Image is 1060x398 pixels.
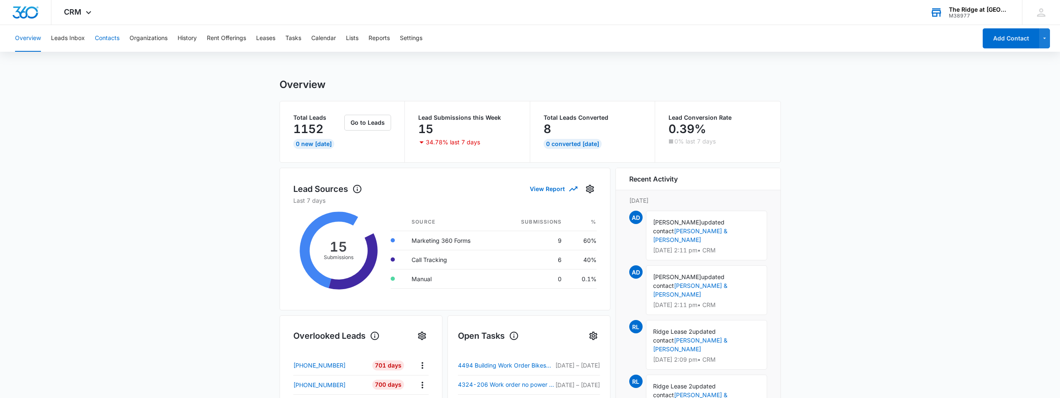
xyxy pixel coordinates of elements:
[458,330,519,342] h1: Open Tasks
[15,25,41,52] button: Overview
[130,25,168,52] button: Organizations
[400,25,422,52] button: Settings
[178,25,197,52] button: History
[418,115,516,121] p: Lead Submissions this Week
[51,25,85,52] button: Leads Inbox
[498,213,568,231] th: Submissions
[629,196,767,205] p: [DATE]
[653,328,692,335] span: Ridge Lease 2
[415,329,429,343] button: Settings
[498,269,568,288] td: 0
[555,361,600,370] p: [DATE] – [DATE]
[405,269,498,288] td: Manual
[653,219,701,226] span: [PERSON_NAME]
[629,320,643,333] span: RL
[293,330,380,342] h1: Overlooked Leads
[280,78,325,91] h1: Overview
[405,213,498,231] th: Source
[372,360,404,370] div: 701 Days
[458,380,555,390] a: 4324-206 Work order no power to bathroom outlets Scheduled [PERSON_NAME] Electric.
[629,265,643,279] span: AD
[544,139,602,149] div: 0 Converted [DATE]
[293,380,346,389] p: [PHONE_NUMBER]
[669,115,767,121] p: Lead Conversion Rate
[293,196,597,205] p: Last 7 days
[346,25,358,52] button: Lists
[568,250,596,269] td: 40%
[405,231,498,250] td: Marketing 360 Forms
[653,227,727,243] a: [PERSON_NAME] & [PERSON_NAME]
[344,119,391,126] a: Go to Leads
[207,25,246,52] button: Rent Offerings
[653,282,727,298] a: [PERSON_NAME] & [PERSON_NAME]
[583,182,597,196] button: Settings
[568,269,596,288] td: 0.1%
[544,122,551,136] p: 8
[587,329,600,343] button: Settings
[256,25,275,52] button: Leases
[369,25,390,52] button: Reports
[653,247,760,253] p: [DATE] 2:11 pm • CRM
[293,361,346,370] p: [PHONE_NUMBER]
[344,115,391,131] button: Go to Leads
[555,380,600,389] p: [DATE] – [DATE]
[293,122,323,136] p: 1152
[629,174,678,184] h6: Recent Activity
[653,357,760,363] p: [DATE] 2:09 pm • CRM
[949,6,1010,13] div: account name
[416,378,429,391] button: Actions
[629,375,643,388] span: RL
[293,139,334,149] div: 0 New [DATE]
[544,115,642,121] p: Total Leads Converted
[983,28,1039,48] button: Add Contact
[372,380,404,390] div: 700 Days
[949,13,1010,19] div: account id
[674,139,716,144] p: 0% last 7 days
[285,25,301,52] button: Tasks
[498,231,568,250] td: 9
[293,380,366,389] a: [PHONE_NUMBER]
[653,383,692,390] span: Ridge Lease 2
[530,181,577,196] button: View Report
[498,250,568,269] td: 6
[568,231,596,250] td: 60%
[293,361,366,370] a: [PHONE_NUMBER]
[95,25,119,52] button: Contacts
[458,360,555,370] a: 4494 Building Work Order Bikes outside of bulding
[669,122,706,136] p: 0.39%
[568,213,596,231] th: %
[293,115,343,121] p: Total Leads
[418,122,433,136] p: 15
[653,337,727,353] a: [PERSON_NAME] & [PERSON_NAME]
[416,359,429,372] button: Actions
[405,250,498,269] td: Call Tracking
[426,139,480,145] p: 34.78% last 7 days
[653,273,701,280] span: [PERSON_NAME]
[64,8,81,16] span: CRM
[629,211,643,224] span: AD
[311,25,336,52] button: Calendar
[293,183,362,195] h1: Lead Sources
[653,302,760,308] p: [DATE] 2:11 pm • CRM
